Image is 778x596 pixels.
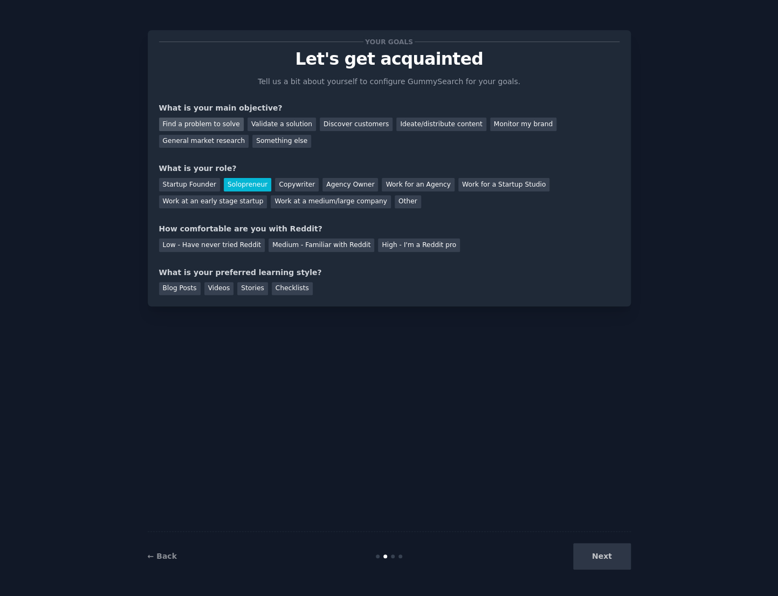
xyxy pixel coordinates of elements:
div: Stories [237,282,267,296]
div: Discover customers [320,118,393,131]
div: Work at an early stage startup [159,195,267,209]
div: General market research [159,135,249,148]
div: Blog Posts [159,282,201,296]
div: Checklists [272,282,313,296]
div: Work for a Startup Studio [458,178,549,191]
a: ← Back [148,552,177,560]
div: Something else [252,135,311,148]
p: Tell us a bit about yourself to configure GummySearch for your goals. [253,76,525,87]
span: Your goals [363,36,415,47]
div: Monitor my brand [490,118,556,131]
div: Work at a medium/large company [271,195,390,209]
div: How comfortable are you with Reddit? [159,223,619,235]
div: Ideate/distribute content [396,118,486,131]
div: Low - Have never tried Reddit [159,238,265,252]
p: Let's get acquainted [159,50,619,68]
div: Validate a solution [247,118,316,131]
div: Startup Founder [159,178,220,191]
div: Other [395,195,421,209]
div: Copywriter [275,178,319,191]
div: Find a problem to solve [159,118,244,131]
div: Medium - Familiar with Reddit [268,238,374,252]
div: What is your preferred learning style? [159,267,619,278]
div: Solopreneur [224,178,271,191]
div: What is your main objective? [159,102,619,114]
div: High - I'm a Reddit pro [378,238,460,252]
div: Videos [204,282,234,296]
div: Agency Owner [322,178,378,191]
div: Work for an Agency [382,178,454,191]
div: What is your role? [159,163,619,174]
